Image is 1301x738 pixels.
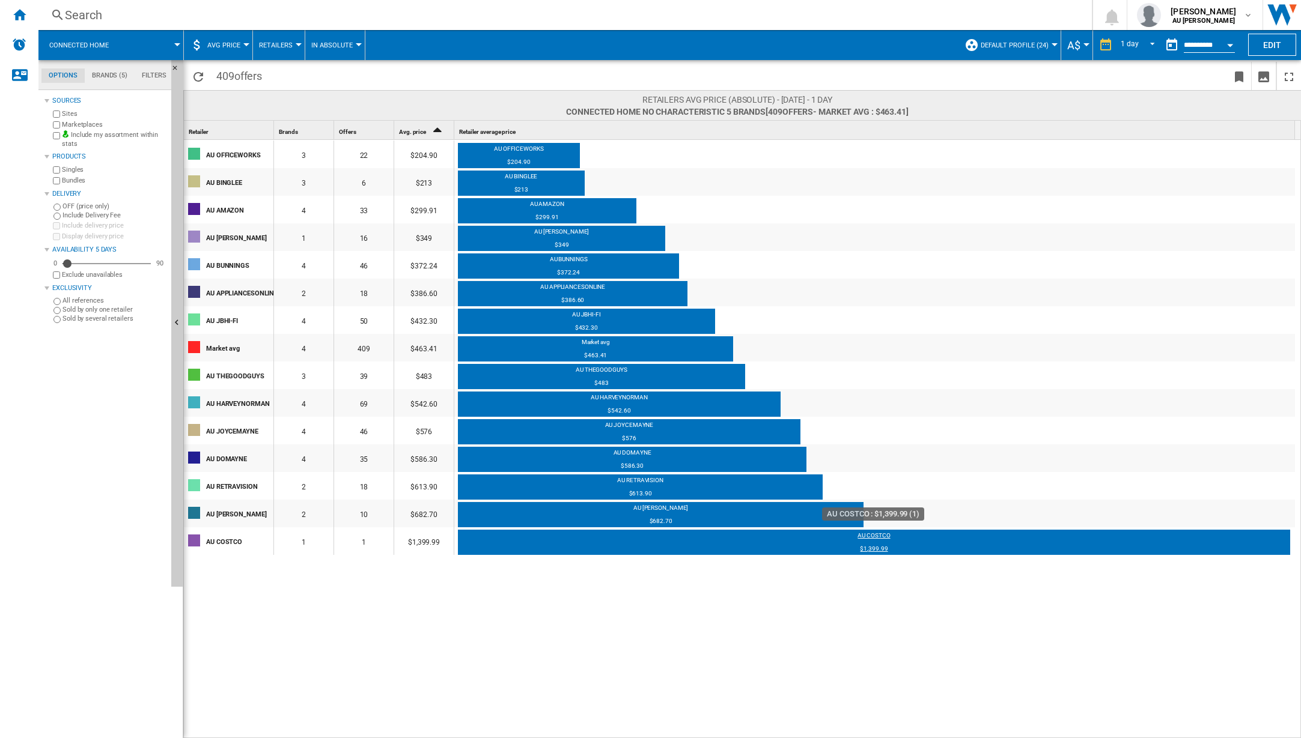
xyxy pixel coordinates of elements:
[206,418,273,443] div: AU JOYCEMAYNE
[62,211,166,220] label: Include Delivery Fee
[458,338,733,350] div: Market avg
[274,141,334,168] div: 3
[276,121,334,139] div: Sort None
[394,527,454,555] div: $1,399.99
[458,379,745,391] div: $483
[964,30,1055,60] div: Default profile (24)
[1227,62,1251,90] button: Bookmark this report
[458,186,585,198] div: $213
[334,472,394,500] div: 18
[53,177,60,184] input: Bundles
[207,30,246,60] button: AVG Price
[457,121,1295,139] div: Sort None
[394,472,454,500] div: $613.90
[458,421,800,433] div: AU JOYCEMAYNE
[53,222,60,229] input: Include delivery price
[458,351,733,363] div: $463.41
[394,389,454,417] div: $542.60
[206,307,273,333] div: AU JBHI-FI
[274,251,334,279] div: 4
[52,96,166,106] div: Sources
[274,334,334,361] div: 4
[50,259,60,268] div: 0
[1252,62,1276,90] button: Download as image
[334,223,394,251] div: 16
[458,545,1290,557] div: $1,399.99
[274,168,334,196] div: 3
[981,41,1049,49] span: Default profile (24)
[566,94,909,106] span: Retailers AVG price (absolute) - [DATE] - 1 day
[49,30,121,60] button: Connected home
[52,283,166,293] div: Exclusivity
[458,283,687,295] div: AU APPLIANCESONLINE
[334,196,394,223] div: 33
[274,389,334,417] div: 4
[207,41,240,49] span: AVG Price
[458,393,781,405] div: AU HARVEYNORMAN
[334,444,394,472] div: 35
[1248,34,1296,56] button: Edit
[782,107,813,116] span: offers
[62,176,166,185] label: Bundles
[153,259,166,268] div: 90
[53,233,60,240] input: Display delivery price
[334,389,394,417] div: 69
[62,165,166,174] label: Singles
[186,62,210,90] button: Reload
[394,417,454,444] div: $576
[206,225,273,250] div: AU [PERSON_NAME]
[53,132,60,139] input: Include my assortment within stats
[52,189,166,199] div: Delivery
[1171,5,1236,17] span: [PERSON_NAME]
[189,129,209,135] span: Retailer
[52,152,166,162] div: Products
[458,172,585,184] div: AU BINGLEE
[206,390,273,416] div: AU HARVEYNORMAN
[458,449,806,461] div: AU DOMAYNE
[458,462,806,474] div: $586.30
[458,268,679,280] div: $372.24
[206,252,273,277] div: AU BUNNINGS
[394,223,454,251] div: $349
[49,41,109,49] span: Connected home
[62,130,166,149] label: Include my assortment within stats
[206,501,273,526] div: AU [PERSON_NAME]
[171,60,186,82] button: Hide
[397,121,454,139] div: Sort Ascending
[62,305,166,314] label: Sold by only one retailer
[458,504,864,516] div: AU [PERSON_NAME]
[334,500,394,527] div: 10
[981,30,1055,60] button: Default profile (24)
[206,473,273,498] div: AU RETRAVISION
[427,129,446,135] span: Sort Ascending
[53,307,61,314] input: Sold by only one retailer
[53,204,61,211] input: OFF (price only)
[334,251,394,279] div: 46
[62,258,151,270] md-slider: Availability
[62,130,69,138] img: mysite-bg-18x18.png
[53,166,60,174] input: Singles
[135,68,174,83] md-tab-item: Filters
[274,223,334,251] div: 1
[206,142,273,167] div: AU OFFICEWORKS
[813,107,906,116] span: - Market avg : $463.41
[274,279,334,306] div: 2
[171,60,183,587] button: Hide
[394,279,454,306] div: $386.60
[339,129,356,135] span: Offers
[259,41,293,49] span: Retailers
[458,228,665,240] div: AU [PERSON_NAME]
[458,255,679,267] div: AU BUNNINGS
[62,270,166,279] label: Exclude unavailables
[206,335,273,360] div: Market avg
[458,200,636,212] div: AU AMAZON
[62,314,166,323] label: Sold by several retailers
[274,361,334,389] div: 3
[458,296,687,308] div: $386.60
[53,271,60,279] input: Display delivery price
[52,245,166,255] div: Availability 5 Days
[394,334,454,361] div: $463.41
[53,121,60,129] input: Marketplaces
[53,110,60,118] input: Sites
[274,196,334,223] div: 4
